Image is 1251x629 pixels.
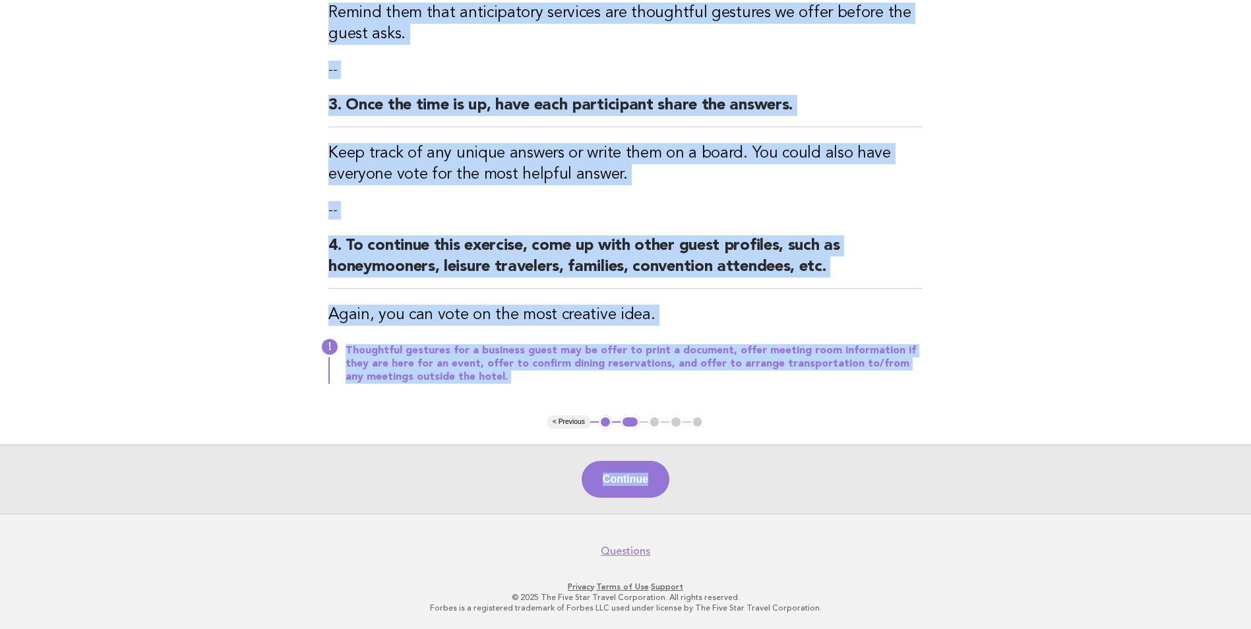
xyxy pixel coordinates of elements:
[328,61,923,79] p: --
[596,582,649,591] a: Terms of Use
[346,344,923,384] p: Thoughtful gestures for a business guest may be offer to print a document, offer meeting room inf...
[222,582,1029,592] p: · ·
[328,95,923,127] h2: 3. Once the time is up, have each participant share the answers.
[328,201,923,220] p: --
[547,415,590,429] button: < Previous
[328,235,923,289] h2: 4. To continue this exercise, come up with other guest profiles, such as honeymooners, leisure tr...
[222,592,1029,603] p: © 2025 The Five Star Travel Corporation. All rights reserved.
[601,545,650,558] a: Questions
[328,143,923,185] h3: Keep track of any unique answers or write them on a board. You could also have everyone vote for ...
[568,582,594,591] a: Privacy
[651,582,683,591] a: Support
[582,461,669,498] button: Continue
[222,603,1029,613] p: Forbes is a registered trademark of Forbes LLC used under license by The Five Star Travel Corpora...
[328,3,923,45] h3: Remind them that anticipatory services are thoughtful gestures we offer before the guest asks.
[328,305,923,326] h3: Again, you can vote on the most creative idea.
[599,415,612,429] button: 1
[621,415,640,429] button: 2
